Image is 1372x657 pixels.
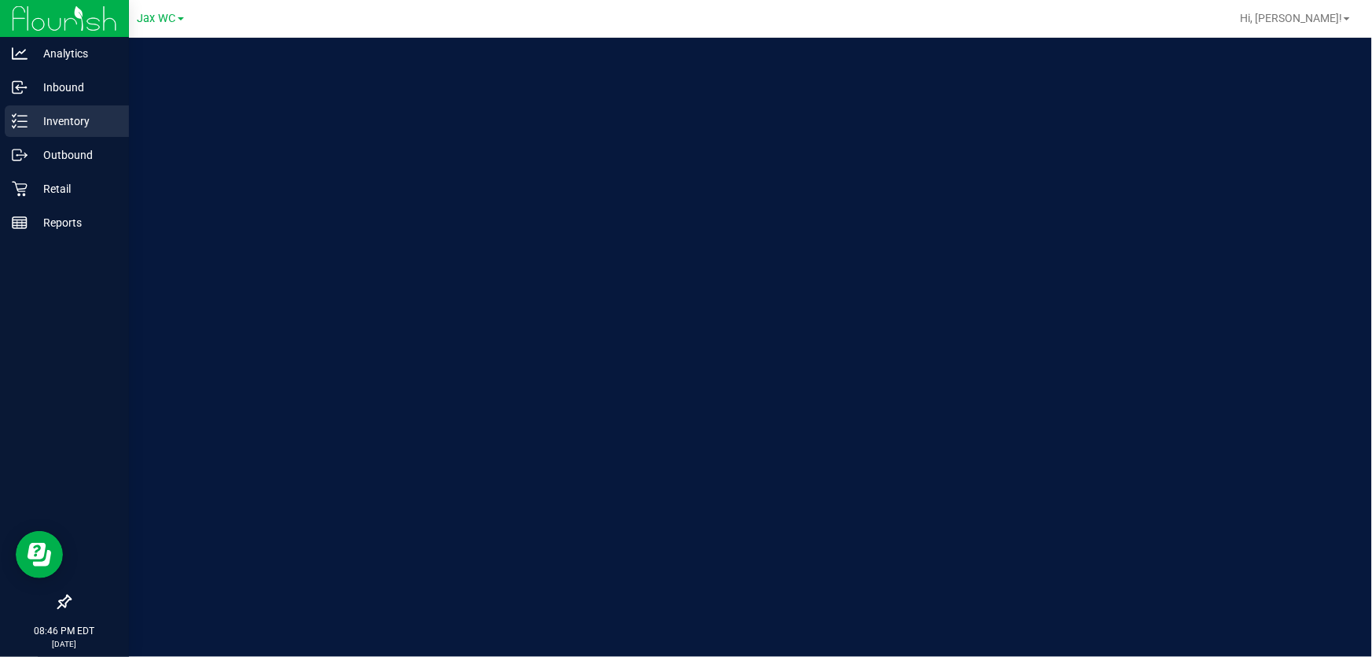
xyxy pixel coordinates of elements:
[7,624,122,638] p: 08:46 PM EDT
[28,44,122,63] p: Analytics
[28,213,122,232] p: Reports
[28,112,122,131] p: Inventory
[12,113,28,129] inline-svg: Inventory
[12,46,28,61] inline-svg: Analytics
[1240,12,1342,24] span: Hi, [PERSON_NAME]!
[12,181,28,197] inline-svg: Retail
[28,179,122,198] p: Retail
[28,146,122,164] p: Outbound
[7,638,122,650] p: [DATE]
[12,215,28,231] inline-svg: Reports
[16,531,63,578] iframe: Resource center
[12,79,28,95] inline-svg: Inbound
[28,78,122,97] p: Inbound
[138,12,176,25] span: Jax WC
[12,147,28,163] inline-svg: Outbound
